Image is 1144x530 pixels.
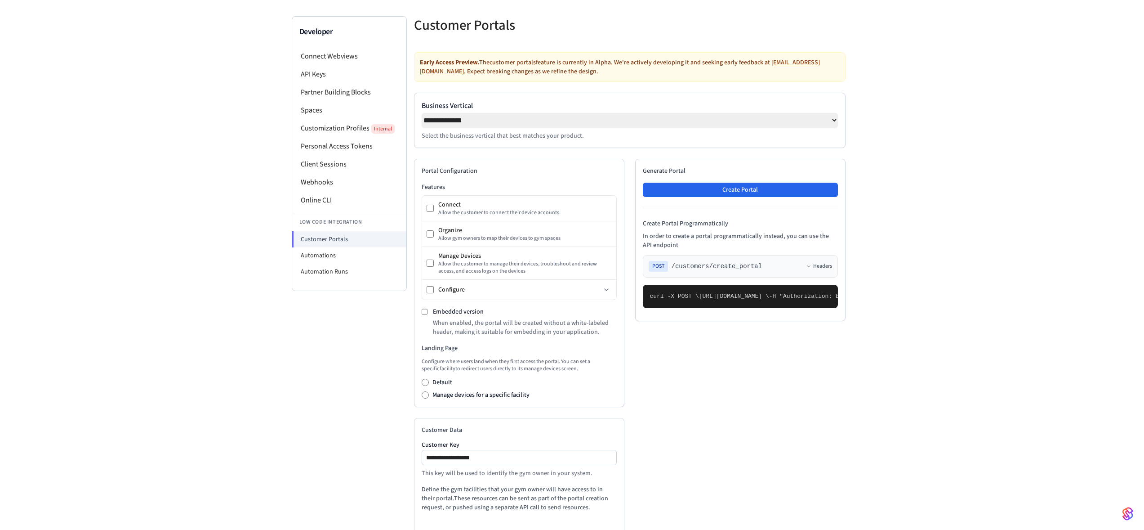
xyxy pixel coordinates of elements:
[292,231,406,247] li: Customer Portals
[422,358,617,373] p: Configure where users land when they first access the portal. You can set a specific facility to ...
[438,226,612,235] div: Organize
[422,442,617,448] label: Customer Key
[292,191,406,209] li: Online CLI
[292,119,406,137] li: Customization Profiles
[299,26,399,38] h3: Developer
[422,131,838,140] p: Select the business vertical that best matches your product.
[432,378,452,387] label: Default
[438,285,601,294] div: Configure
[292,137,406,155] li: Personal Access Tokens
[806,263,832,270] button: Headers
[371,124,395,134] span: Internal
[432,391,530,400] label: Manage devices for a specific facility
[422,344,617,353] h3: Landing Page
[438,200,612,209] div: Connect
[438,209,612,216] div: Allow the customer to connect their device accounts
[422,485,617,512] p: Define the gym facilities that your gym owner will have access to in their portal. These resource...
[414,52,846,82] div: The customer portals feature is currently in Alpha. We're actively developing it and seeking earl...
[422,469,617,478] p: This key will be used to identify the gym owner in your system.
[438,252,612,261] div: Manage Devices
[422,100,838,111] label: Business Vertical
[643,166,838,175] h2: Generate Portal
[769,293,937,300] span: -H "Authorization: Bearer seam_api_key_123456" \
[699,293,769,300] span: [URL][DOMAIN_NAME] \
[438,235,612,242] div: Allow gym owners to map their devices to gym spaces
[1122,507,1133,521] img: SeamLogoGradient.69752ec5.svg
[672,262,762,271] span: /customers/create_portal
[292,264,406,280] li: Automation Runs
[643,183,838,197] button: Create Portal
[292,173,406,191] li: Webhooks
[420,58,479,67] strong: Early Access Preview.
[422,183,617,192] h3: Features
[422,166,617,175] h2: Portal Configuration
[433,307,484,316] label: Embedded version
[292,101,406,119] li: Spaces
[643,219,838,228] h4: Create Portal Programmatically
[292,65,406,83] li: API Keys
[292,47,406,65] li: Connect Webviews
[438,261,612,275] div: Allow the customer to manage their devices, troubleshoot and review access, and access logs on th...
[650,293,699,300] span: curl -X POST \
[414,16,624,35] h5: Customer Portals
[420,58,820,76] a: [EMAIL_ADDRESS][DOMAIN_NAME]
[433,319,617,337] p: When enabled, the portal will be created without a white-labeled header, making it suitable for e...
[643,232,838,250] p: In order to create a portal programmatically instead, you can use the API endpoint
[292,213,406,231] li: Low Code Integration
[649,261,668,272] span: POST
[422,426,617,435] h2: Customer Data
[292,83,406,101] li: Partner Building Blocks
[292,155,406,173] li: Client Sessions
[292,247,406,264] li: Automations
